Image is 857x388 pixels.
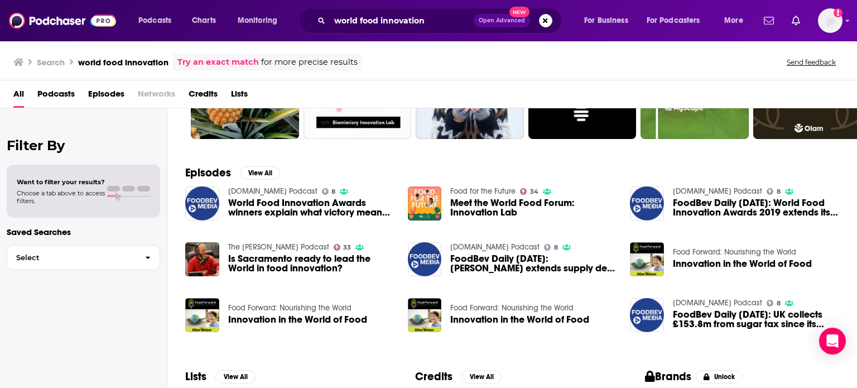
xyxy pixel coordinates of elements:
[639,12,716,30] button: open menu
[673,310,839,329] a: FoodBev Daily 26/11/2018: UK collects £153.8m from sugar tax since its introduction in April, Sof...
[777,301,781,306] span: 8
[450,198,617,217] a: Meet the World Food Forum: Innovation Lab
[177,56,259,69] a: Try an exact match
[544,244,558,251] a: 8
[759,11,778,30] a: Show notifications dropdown
[673,198,839,217] a: FoodBev Daily 04/02/2019: World Food Innovation Awards 2019 extends its deadline, DSM acquires ma...
[479,18,525,23] span: Open Advanced
[9,10,116,31] a: Podchaser - Follow, Share and Rate Podcasts
[450,303,574,313] a: Food Forward: Nourishing the World
[630,186,664,221] img: FoodBev Daily 04/02/2019: World Food Innovation Awards 2019 extends its deadline, DSM acquires ma...
[238,13,277,28] span: Monitoring
[228,242,329,252] a: The Mark Haney Podcast
[228,198,394,217] a: World Food Innovation Awards winners explain what victory means to them
[185,370,206,384] h2: Lists
[450,242,540,252] a: FoodBev.com Podcast
[450,254,617,273] span: FoodBev Daily [DATE]: [PERSON_NAME] extends supply deal with Indonesia’s Garudafood, Maple Leaf F...
[230,12,292,30] button: open menu
[17,189,105,205] span: Choose a tab above to access filters.
[228,315,367,324] a: Innovation in the World of Food
[138,85,175,108] span: Networks
[185,12,223,30] a: Charts
[716,12,757,30] button: open menu
[331,189,335,194] span: 8
[185,166,280,180] a: EpisodesView All
[185,370,256,384] a: ListsView All
[185,166,231,180] h2: Episodes
[343,245,351,250] span: 33
[415,370,452,384] h2: Credits
[215,370,256,384] button: View All
[7,254,136,261] span: Select
[192,13,216,28] span: Charts
[228,254,394,273] a: Is Sacramento ready to lead the World in food innovation?
[767,300,781,306] a: 8
[647,13,700,28] span: For Podcasters
[131,12,186,30] button: open menu
[696,370,743,384] button: Unlock
[408,298,442,332] a: Innovation in the World of Food
[450,315,589,324] a: Innovation in the World of Food
[554,245,558,250] span: 8
[787,11,805,30] a: Show notifications dropdown
[261,56,358,69] span: for more precise results
[185,186,219,221] img: World Food Innovation Awards winners explain what victory means to them
[37,85,75,108] a: Podcasts
[630,298,664,332] img: FoodBev Daily 26/11/2018: UK collects £153.8m from sugar tax since its introduction in April, Sof...
[834,8,842,17] svg: Add a profile image
[322,188,336,195] a: 8
[330,12,474,30] input: Search podcasts, credits, & more...
[37,57,65,68] h3: Search
[630,242,664,276] img: Innovation in the World of Food
[450,254,617,273] a: FoodBev Daily 27/11/2018: Barry Callebaut extends supply deal with Indonesia’s Garudafood, Maple ...
[584,13,628,28] span: For Business
[408,242,442,276] a: FoodBev Daily 27/11/2018: Barry Callebaut extends supply deal with Indonesia’s Garudafood, Maple ...
[231,85,248,108] a: Lists
[818,8,842,33] img: User Profile
[185,242,219,276] img: Is Sacramento ready to lead the World in food innovation?
[530,189,538,194] span: 34
[334,244,352,251] a: 33
[767,188,781,195] a: 8
[673,298,762,308] a: FoodBev.com Podcast
[673,247,796,257] a: Food Forward: Nourishing the World
[7,137,160,154] h2: Filter By
[228,186,317,196] a: FoodBev.com Podcast
[17,178,105,186] span: Want to filter your results?
[673,259,812,269] a: Innovation in the World of Food
[777,189,781,194] span: 8
[461,370,502,384] button: View All
[88,85,124,108] a: Episodes
[673,186,762,196] a: FoodBev.com Podcast
[645,370,691,384] h2: Brands
[818,8,842,33] span: Logged in as StraussPodchaser
[189,85,218,108] a: Credits
[7,227,160,237] p: Saved Searches
[509,7,529,17] span: New
[138,13,171,28] span: Podcasts
[408,186,442,221] img: Meet the World Food Forum: Innovation Lab
[240,166,280,180] button: View All
[724,13,743,28] span: More
[818,8,842,33] button: Show profile menu
[474,14,530,27] button: Open AdvancedNew
[13,85,24,108] a: All
[185,298,219,332] img: Innovation in the World of Food
[783,58,839,67] button: Send feedback
[520,188,538,195] a: 34
[450,186,516,196] a: Food for the Future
